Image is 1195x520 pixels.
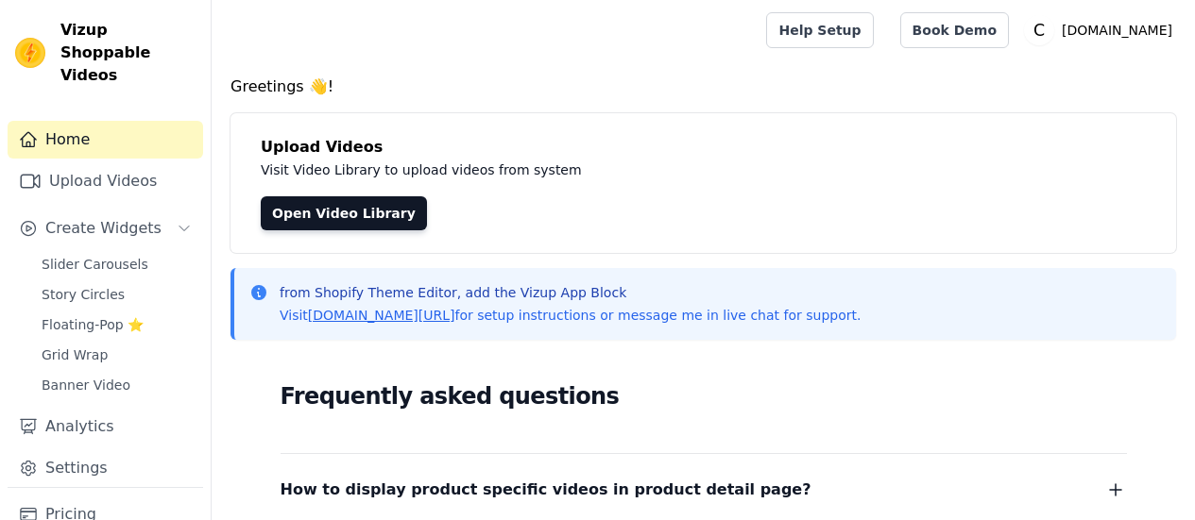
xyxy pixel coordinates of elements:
[8,121,203,159] a: Home
[261,136,1146,159] h4: Upload Videos
[280,306,861,325] p: Visit for setup instructions or message me in live chat for support.
[1054,13,1180,47] p: [DOMAIN_NAME]
[30,251,203,277] a: Slider Carousels
[60,19,196,87] span: Vizup Shoppable Videos
[42,376,130,394] span: Banner Video
[281,477,811,503] span: How to display product specific videos in product detail page?
[280,283,861,302] p: from Shopify Theme Editor, add the Vizup App Block
[766,12,873,48] a: Help Setup
[8,210,203,247] button: Create Widgets
[30,311,203,338] a: Floating-Pop ⭐
[15,38,45,68] img: Vizup
[1024,13,1180,47] button: C [DOMAIN_NAME]
[8,162,203,200] a: Upload Videos
[230,75,1176,98] h4: Greetings 👋!
[42,315,144,334] span: Floating-Pop ⭐
[261,159,1107,181] p: Visit Video Library to upload videos from system
[1033,21,1045,40] text: C
[42,345,108,364] span: Grid Wrap
[8,449,203,487] a: Settings
[308,308,455,323] a: [DOMAIN_NAME][URL]
[30,372,203,398] a: Banner Video
[900,12,1009,48] a: Book Demo
[30,281,203,308] a: Story Circles
[45,217,162,240] span: Create Widgets
[42,255,148,274] span: Slider Carousels
[30,342,203,368] a: Grid Wrap
[281,377,1127,415] h2: Frequently asked questions
[261,196,427,230] a: Open Video Library
[281,477,1127,503] button: How to display product specific videos in product detail page?
[8,408,203,445] a: Analytics
[42,285,125,304] span: Story Circles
